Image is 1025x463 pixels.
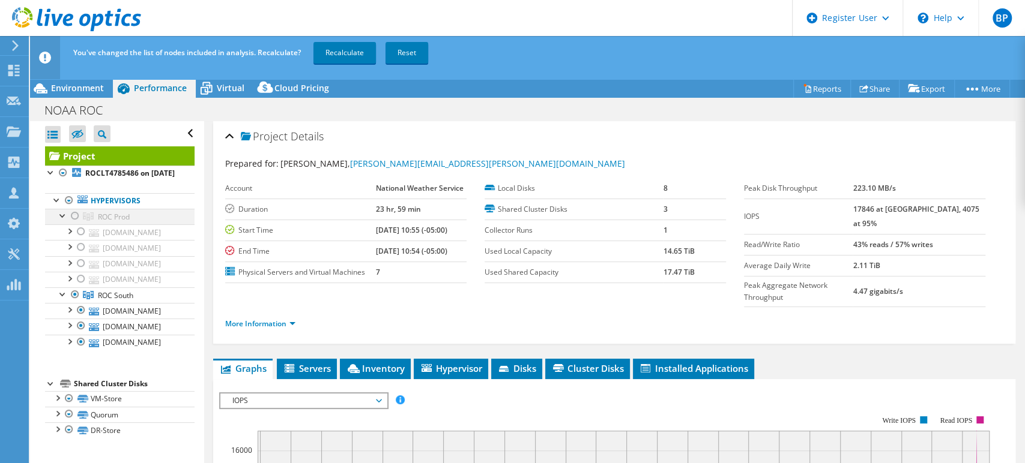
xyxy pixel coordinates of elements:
[485,266,663,278] label: Used Shared Capacity
[45,209,195,224] a: ROC Prod
[744,211,853,223] label: IOPS
[280,158,625,169] span: [PERSON_NAME],
[663,267,694,277] b: 17.47 TiB
[346,362,405,374] span: Inventory
[663,183,667,193] b: 8
[485,224,663,236] label: Collector Runs
[45,146,195,166] a: Project
[225,182,376,194] label: Account
[551,362,624,374] span: Cluster Disks
[45,256,195,272] a: [DOMAIN_NAME]
[225,158,279,169] label: Prepared for:
[225,245,376,257] label: End Time
[744,279,853,303] label: Peak Aggregate Network Throughput
[45,240,195,255] a: [DOMAIN_NAME]
[853,260,880,270] b: 2.11 TiB
[231,445,252,455] text: 16000
[291,129,324,143] span: Details
[386,42,428,64] a: Reset
[744,239,853,251] label: Read/Write Ratio
[853,204,979,229] b: 17846 at [GEOGRAPHIC_DATA], 4075 at 95%
[663,246,694,256] b: 14.65 TiB
[45,391,195,407] a: VM-Store
[225,266,376,278] label: Physical Servers and Virtual Machines
[225,224,376,236] label: Start Time
[497,362,536,374] span: Disks
[45,318,195,334] a: [DOMAIN_NAME]
[45,224,195,240] a: [DOMAIN_NAME]
[853,183,895,193] b: 223.10 MB/s
[45,166,195,181] a: ROCLT4785486 on [DATE]
[744,182,853,194] label: Peak Disk Throughput
[226,393,381,408] span: IOPS
[45,335,195,350] a: [DOMAIN_NAME]
[241,131,288,143] span: Project
[350,158,625,169] a: [PERSON_NAME][EMAIL_ADDRESS][PERSON_NAME][DOMAIN_NAME]
[45,193,195,209] a: Hypervisors
[420,362,482,374] span: Hypervisor
[940,416,972,425] text: Read IOPS
[39,104,121,117] h1: NOAA ROC
[51,82,104,94] span: Environment
[376,183,464,193] b: National Weather Service
[899,79,955,98] a: Export
[376,225,447,235] b: [DATE] 10:55 (-05:00)
[853,239,933,249] b: 43% reads / 57% writes
[744,260,853,272] label: Average Daily Write
[45,407,195,422] a: Quorum
[85,168,175,178] b: ROCLT4785486 on [DATE]
[45,287,195,303] a: ROC South
[274,82,329,94] span: Cloud Pricing
[993,8,1012,28] span: BP
[663,225,667,235] b: 1
[376,267,380,277] b: 7
[98,212,130,222] span: ROC Prod
[134,82,187,94] span: Performance
[485,245,663,257] label: Used Local Capacity
[219,362,267,374] span: Graphs
[283,362,331,374] span: Servers
[74,377,195,391] div: Shared Cluster Disks
[376,246,447,256] b: [DATE] 10:54 (-05:00)
[954,79,1010,98] a: More
[918,13,928,23] svg: \n
[882,416,916,425] text: Write IOPS
[45,303,195,318] a: [DOMAIN_NAME]
[850,79,900,98] a: Share
[98,290,133,300] span: ROC South
[639,362,748,374] span: Installed Applications
[225,318,295,329] a: More Information
[485,182,663,194] label: Local Disks
[217,82,244,94] span: Virtual
[663,204,667,214] b: 3
[225,203,376,215] label: Duration
[376,204,421,214] b: 23 hr, 59 min
[45,422,195,438] a: DR-Store
[313,42,376,64] a: Recalculate
[853,286,903,296] b: 4.47 gigabits/s
[73,47,301,58] span: You've changed the list of nodes included in analysis. Recalculate?
[45,272,195,287] a: [DOMAIN_NAME]
[485,203,663,215] label: Shared Cluster Disks
[793,79,851,98] a: Reports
